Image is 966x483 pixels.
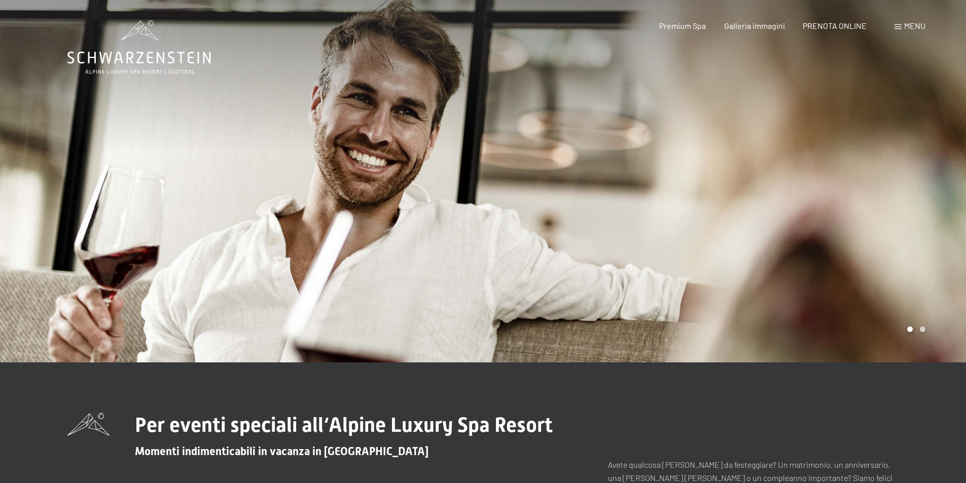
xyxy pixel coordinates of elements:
[920,326,925,332] div: Carousel Page 2
[904,21,925,30] span: Menu
[907,326,913,332] div: Carousel Page 1 (Current Slide)
[724,21,785,30] a: Galleria immagini
[904,326,925,332] div: Carousel Pagination
[135,413,553,437] span: Per eventi speciali all‘Alpine Luxury Spa Resort
[803,21,867,30] a: PRENOTA ONLINE
[135,445,428,458] span: Momenti indimenticabili in vacanza in [GEOGRAPHIC_DATA]
[659,21,706,30] a: Premium Spa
